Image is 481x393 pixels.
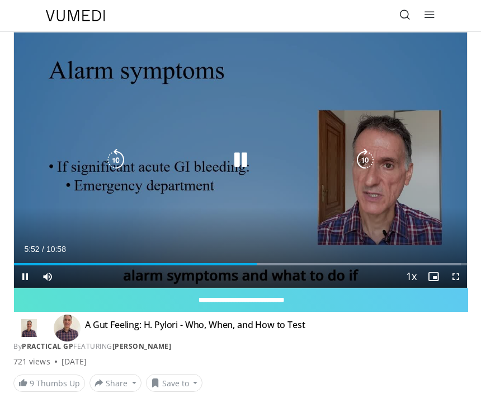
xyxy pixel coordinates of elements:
[13,341,468,352] div: By FEATURING
[400,265,422,288] button: Playback Rate
[22,341,73,351] a: Practical GP
[422,265,445,288] button: Enable picture-in-picture mode
[14,32,467,288] video-js: Video Player
[89,374,142,392] button: Share
[24,245,39,254] span: 5:52
[13,356,50,367] span: 721 views
[36,265,59,288] button: Mute
[46,10,105,21] img: VuMedi Logo
[146,374,203,392] button: Save to
[13,375,85,392] a: 9 Thumbs Up
[62,356,87,367] div: [DATE]
[85,319,305,337] h4: A Gut Feeling: H. Pylori - Who, When, and How to Test
[46,245,66,254] span: 10:58
[13,319,45,337] img: Practical GP
[54,315,81,341] img: Avatar
[14,263,467,265] div: Progress Bar
[14,265,36,288] button: Pause
[42,245,44,254] span: /
[30,378,34,389] span: 9
[445,265,467,288] button: Fullscreen
[112,341,172,351] a: [PERSON_NAME]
